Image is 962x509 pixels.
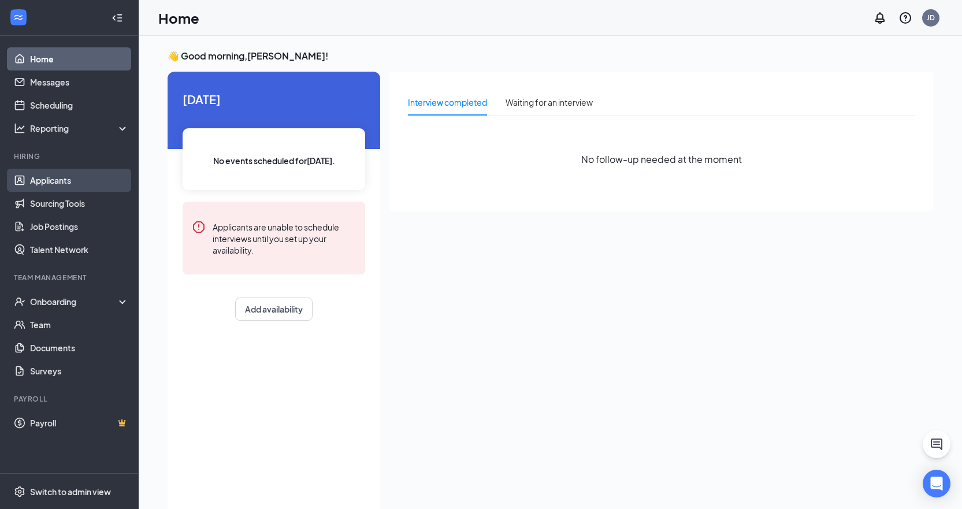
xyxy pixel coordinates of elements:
a: Home [30,47,129,70]
a: Team [30,313,129,336]
a: Talent Network [30,238,129,261]
div: Onboarding [30,296,119,307]
a: Surveys [30,359,129,382]
span: [DATE] [183,90,365,108]
svg: Error [192,220,206,234]
svg: UserCheck [14,296,25,307]
svg: ChatActive [930,437,944,451]
svg: Collapse [112,12,123,24]
div: Switch to admin view [30,486,111,497]
svg: Analysis [14,122,25,134]
div: Applicants are unable to schedule interviews until you set up your availability. [213,220,356,256]
div: Interview completed [408,96,487,109]
div: Payroll [14,394,127,404]
div: JD [927,13,935,23]
svg: WorkstreamLogo [13,12,24,23]
span: No follow-up needed at the moment [581,152,742,166]
div: Reporting [30,122,129,134]
div: Waiting for an interview [506,96,593,109]
a: Job Postings [30,215,129,238]
a: Sourcing Tools [30,192,129,215]
a: Documents [30,336,129,359]
button: ChatActive [923,430,950,458]
svg: QuestionInfo [898,11,912,25]
div: Team Management [14,273,127,283]
svg: Notifications [873,11,887,25]
button: Add availability [235,298,313,321]
a: PayrollCrown [30,411,129,434]
a: Applicants [30,169,129,192]
span: No events scheduled for [DATE] . [213,154,335,167]
a: Messages [30,70,129,94]
div: Open Intercom Messenger [923,470,950,497]
h1: Home [158,8,199,28]
a: Scheduling [30,94,129,117]
svg: Settings [14,486,25,497]
div: Hiring [14,151,127,161]
h3: 👋 Good morning, [PERSON_NAME] ! [168,50,933,62]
